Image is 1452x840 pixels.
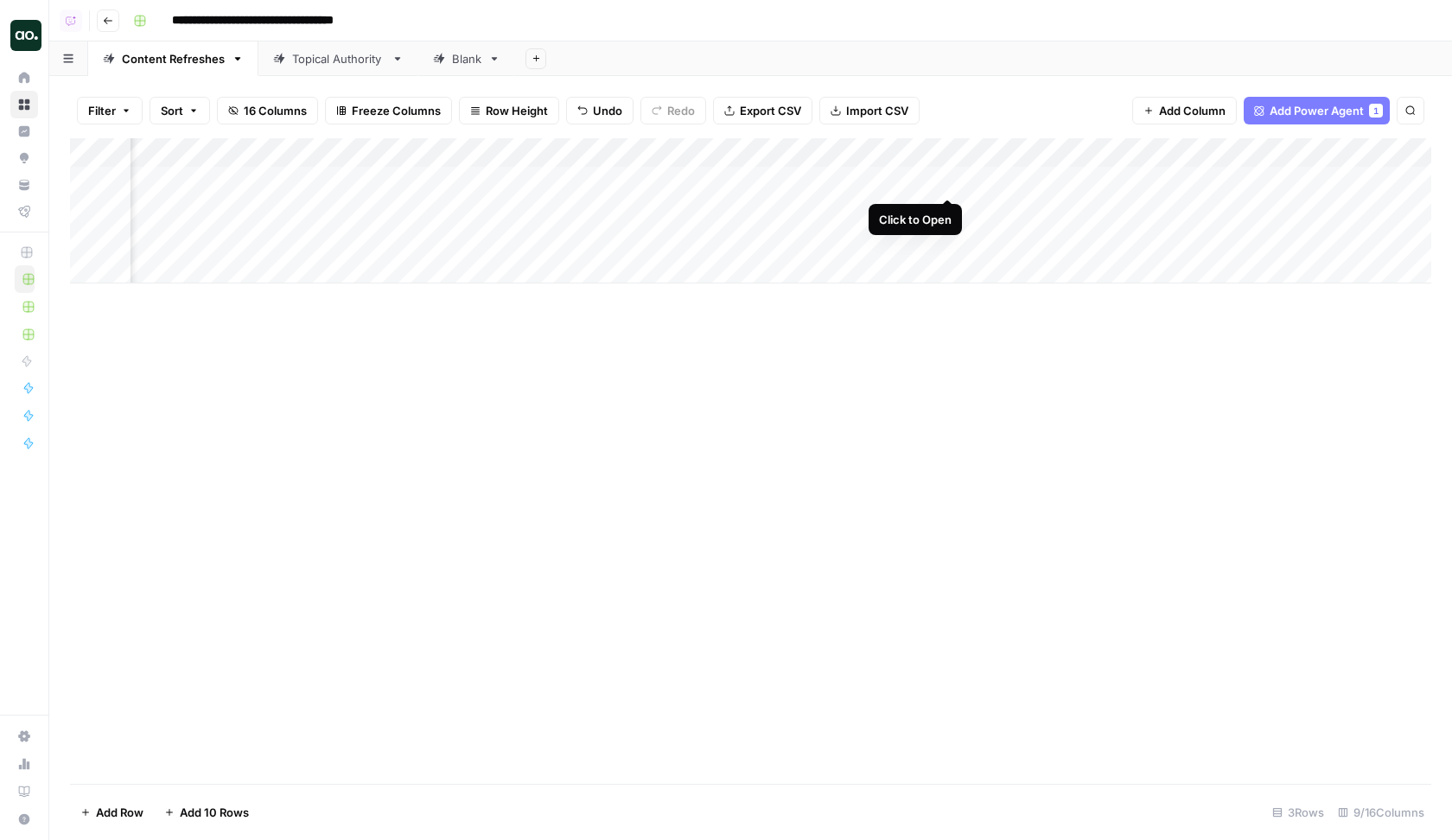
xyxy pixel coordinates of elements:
[846,102,908,119] span: Import CSV
[740,102,801,119] span: Export CSV
[88,102,116,119] span: Filter
[96,804,143,821] span: Add Row
[10,171,38,199] a: Your Data
[161,102,183,119] span: Sort
[88,41,258,76] a: Content Refreshes
[10,91,38,118] a: Browse
[1331,799,1431,826] div: 9/16 Columns
[325,97,452,124] button: Freeze Columns
[1270,102,1364,119] span: Add Power Agent
[10,118,38,145] a: Insights
[217,97,318,124] button: 16 Columns
[1369,104,1383,118] div: 1
[10,64,38,92] a: Home
[879,211,952,228] div: Click to Open
[10,144,38,172] a: Opportunities
[292,50,385,67] div: Topical Authority
[1244,97,1390,124] button: Add Power Agent1
[418,41,515,76] a: Blank
[819,97,920,124] button: Import CSV
[122,50,225,67] div: Content Refreshes
[459,97,559,124] button: Row Height
[1132,97,1237,124] button: Add Column
[1265,799,1331,826] div: 3 Rows
[452,50,481,67] div: Blank
[566,97,634,124] button: Undo
[10,14,38,57] button: Workspace: Nick's Workspace
[593,102,622,119] span: Undo
[10,805,38,833] button: Help + Support
[244,102,307,119] span: 16 Columns
[640,97,706,124] button: Redo
[713,97,812,124] button: Export CSV
[10,20,41,51] img: Nick's Workspace Logo
[352,102,441,119] span: Freeze Columns
[258,41,418,76] a: Topical Authority
[667,102,695,119] span: Redo
[150,97,210,124] button: Sort
[77,97,143,124] button: Filter
[10,722,38,750] a: Settings
[10,778,38,805] a: Learning Hub
[154,799,259,826] button: Add 10 Rows
[180,804,249,821] span: Add 10 Rows
[1373,104,1379,118] span: 1
[10,750,38,778] a: Usage
[70,799,154,826] button: Add Row
[1159,102,1226,119] span: Add Column
[486,102,548,119] span: Row Height
[10,198,38,226] a: Flightpath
